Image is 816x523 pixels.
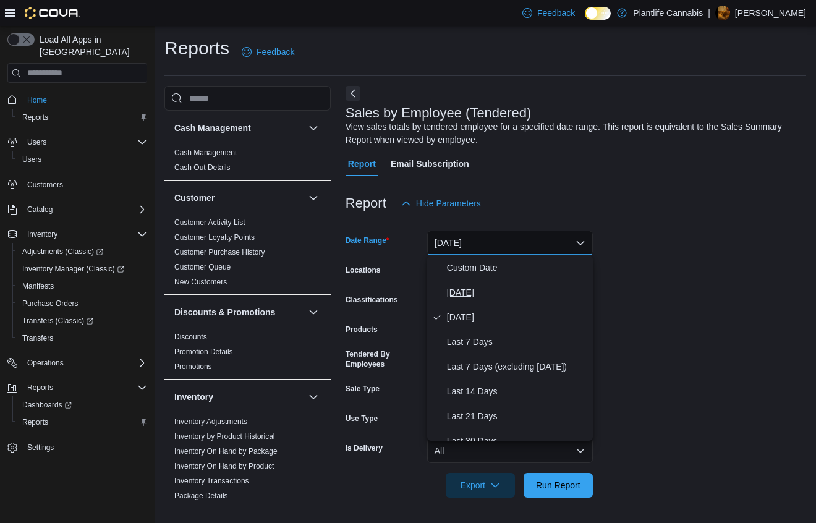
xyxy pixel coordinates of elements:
[257,46,294,58] span: Feedback
[12,396,152,414] a: Dashboards
[715,6,730,20] div: Jericho Larson
[174,391,304,403] button: Inventory
[174,432,275,441] span: Inventory by Product Historical
[174,332,207,342] span: Discounts
[427,255,593,441] div: Select listbox
[346,265,381,275] label: Locations
[447,359,588,374] span: Last 7 Days (excluding [DATE])
[427,231,593,255] button: [DATE]
[17,279,147,294] span: Manifests
[22,281,54,291] span: Manifests
[2,90,152,108] button: Home
[237,40,299,64] a: Feedback
[7,85,147,488] nav: Complex example
[164,330,331,379] div: Discounts & Promotions
[174,461,274,471] span: Inventory On Hand by Product
[22,135,147,150] span: Users
[22,177,147,192] span: Customers
[447,310,588,325] span: [DATE]
[348,151,376,176] span: Report
[174,262,231,272] span: Customer Queue
[536,479,580,491] span: Run Report
[12,295,152,312] button: Purchase Orders
[17,415,53,430] a: Reports
[174,122,251,134] h3: Cash Management
[174,247,265,257] span: Customer Purchase History
[174,362,212,372] span: Promotions
[2,438,152,456] button: Settings
[22,316,93,326] span: Transfers (Classic)
[27,383,53,393] span: Reports
[12,151,152,168] button: Users
[174,333,207,341] a: Discounts
[22,440,147,455] span: Settings
[27,205,53,215] span: Catalog
[22,355,147,370] span: Operations
[17,398,77,412] a: Dashboards
[174,306,275,318] h3: Discounts & Promotions
[12,278,152,295] button: Manifests
[735,6,806,20] p: [PERSON_NAME]
[17,152,147,167] span: Users
[27,229,57,239] span: Inventory
[2,201,152,218] button: Catalog
[346,349,422,369] label: Tendered By Employees
[174,477,249,485] a: Inventory Transactions
[17,331,58,346] a: Transfers
[12,330,152,347] button: Transfers
[22,380,58,395] button: Reports
[164,215,331,294] div: Customer
[346,384,380,394] label: Sale Type
[17,296,83,311] a: Purchase Orders
[346,414,378,423] label: Use Type
[174,347,233,357] span: Promotion Details
[174,163,231,172] a: Cash Out Details
[306,121,321,135] button: Cash Management
[22,440,59,455] a: Settings
[174,192,215,204] h3: Customer
[22,417,48,427] span: Reports
[27,180,63,190] span: Customers
[517,1,580,25] a: Feedback
[174,277,227,287] span: New Customers
[174,491,228,500] a: Package Details
[447,409,588,423] span: Last 21 Days
[174,122,304,134] button: Cash Management
[174,163,231,172] span: Cash Out Details
[12,109,152,126] button: Reports
[164,145,331,180] div: Cash Management
[17,331,147,346] span: Transfers
[174,232,255,242] span: Customer Loyalty Points
[391,151,469,176] span: Email Subscription
[174,491,228,501] span: Package Details
[12,312,152,330] a: Transfers (Classic)
[174,278,227,286] a: New Customers
[27,137,46,147] span: Users
[346,121,800,147] div: View sales totals by tendered employee for a specified date range. This report is equivalent to t...
[17,261,129,276] a: Inventory Manager (Classic)
[174,192,304,204] button: Customer
[22,202,57,217] button: Catalog
[174,248,265,257] a: Customer Purchase History
[22,155,41,164] span: Users
[12,260,152,278] a: Inventory Manager (Classic)
[22,380,147,395] span: Reports
[17,415,147,430] span: Reports
[164,36,229,61] h1: Reports
[346,86,360,101] button: Next
[22,299,79,308] span: Purchase Orders
[174,446,278,456] span: Inventory On Hand by Package
[17,244,147,259] span: Adjustments (Classic)
[174,263,231,271] a: Customer Queue
[22,227,62,242] button: Inventory
[17,313,147,328] span: Transfers (Classic)
[35,33,147,58] span: Load All Apps in [GEOGRAPHIC_DATA]
[174,148,237,158] span: Cash Management
[174,391,213,403] h3: Inventory
[396,191,486,216] button: Hide Parameters
[174,362,212,371] a: Promotions
[447,384,588,399] span: Last 14 Days
[174,447,278,456] a: Inventory On Hand by Package
[17,152,46,167] a: Users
